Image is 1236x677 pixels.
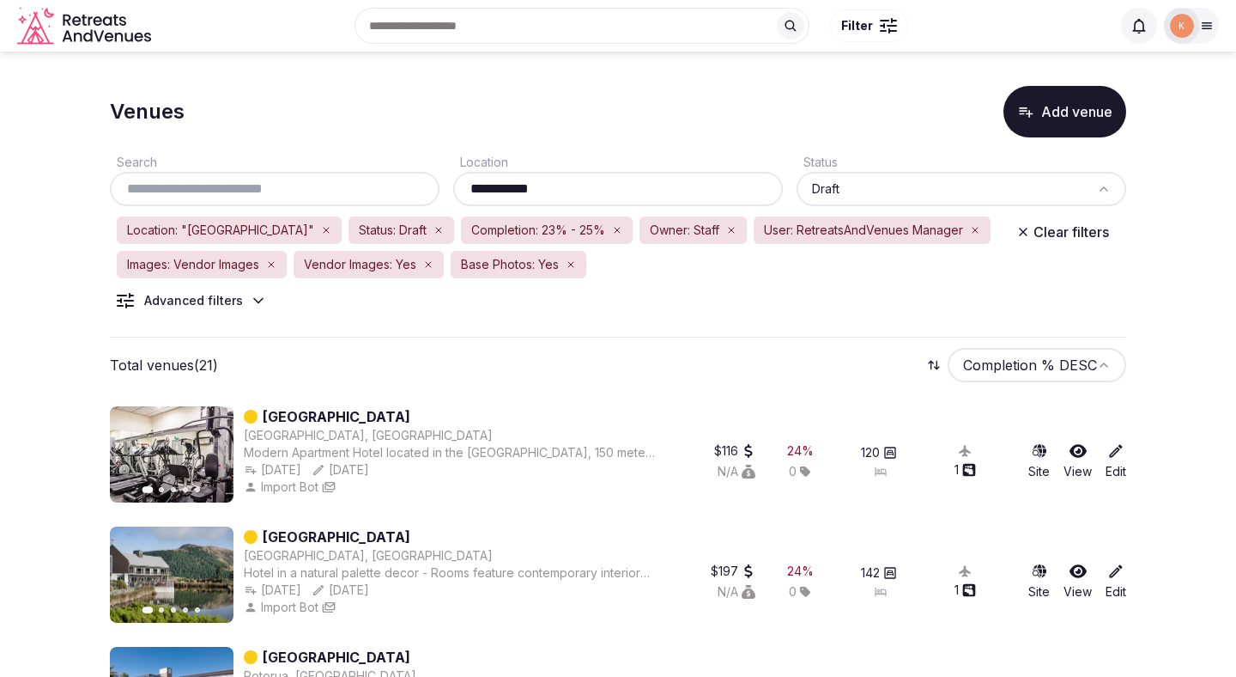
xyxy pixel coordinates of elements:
span: 0 [789,463,797,480]
button: Go to slide 2 [159,487,164,492]
a: Visit the homepage [17,7,154,46]
span: Base Photos: Yes [461,256,559,273]
button: Import Bot [244,479,318,496]
a: Site [1028,563,1050,601]
span: 120 [861,444,880,461]
button: Go to slide 4 [183,607,188,613]
span: Owner: Staff [650,222,719,239]
a: Site [1028,442,1050,480]
img: Featured image for Peppers Bluewater Resort [110,527,233,623]
a: View [1063,442,1092,480]
div: 24 % [787,442,814,460]
div: Advanced filters [144,292,243,309]
div: 24 % [787,563,814,580]
a: [GEOGRAPHIC_DATA] [263,527,410,547]
span: Import Bot [261,599,318,616]
button: $197 [711,563,755,580]
span: Import Bot [261,479,318,496]
span: Images: Vendor Images [127,256,259,273]
span: 142 [861,564,880,582]
img: Featured image for President Hotel Auckland [110,406,233,503]
button: Go to slide 3 [171,487,176,492]
button: Go to slide 1 [142,607,154,613]
span: Status: Draft [359,222,427,239]
label: Search [110,155,157,169]
button: 1 [954,461,976,479]
button: 142 [861,564,897,582]
a: Edit [1106,442,1126,480]
button: [GEOGRAPHIC_DATA], [GEOGRAPHIC_DATA] [244,547,493,564]
button: $116 [714,442,755,460]
span: 0 [789,583,797,601]
button: 24% [787,442,814,460]
button: 120 [861,444,897,461]
span: User: RetreatsAndVenues Manager [764,222,963,239]
div: Modern Apartment Hotel located in the [GEOGRAPHIC_DATA], 150 meters from ferries & buses. [244,444,656,461]
button: [DATE] [244,461,301,479]
button: Go to slide 2 [159,607,164,613]
h1: Venues [110,97,185,126]
button: [DATE] [312,582,369,599]
a: Edit [1106,563,1126,601]
button: Go to slide 4 [183,487,188,492]
button: [DATE] [244,582,301,599]
a: [GEOGRAPHIC_DATA] [263,647,410,668]
span: Vendor Images: Yes [304,256,416,273]
button: 1 [954,582,976,599]
button: [GEOGRAPHIC_DATA], [GEOGRAPHIC_DATA] [244,427,493,444]
button: Go to slide 5 [195,607,200,613]
a: View [1063,563,1092,601]
label: Status [797,155,838,169]
button: Go to slide 3 [171,607,176,613]
a: [GEOGRAPHIC_DATA] [263,406,410,427]
img: katsabado [1170,14,1194,38]
button: Filter [830,9,908,42]
button: N/A [718,583,755,601]
svg: Retreats and Venues company logo [17,7,154,46]
p: Total venues (21) [110,356,218,375]
button: Go to slide 5 [195,487,200,492]
button: Go to slide 1 [142,486,154,493]
span: Completion: 23% - 25% [471,222,605,239]
span: Location: "[GEOGRAPHIC_DATA]" [127,222,314,239]
span: Filter [841,17,873,34]
label: Location [453,155,508,169]
button: Clear filters [1006,217,1119,247]
button: [DATE] [312,461,369,479]
button: N/A [718,463,755,480]
button: Import Bot [244,599,318,616]
button: Add venue [1003,86,1126,137]
button: 24% [787,563,814,580]
div: Hotel in a natural palette decor - Rooms feature contemporary interior and private balcony with v... [244,564,656,582]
